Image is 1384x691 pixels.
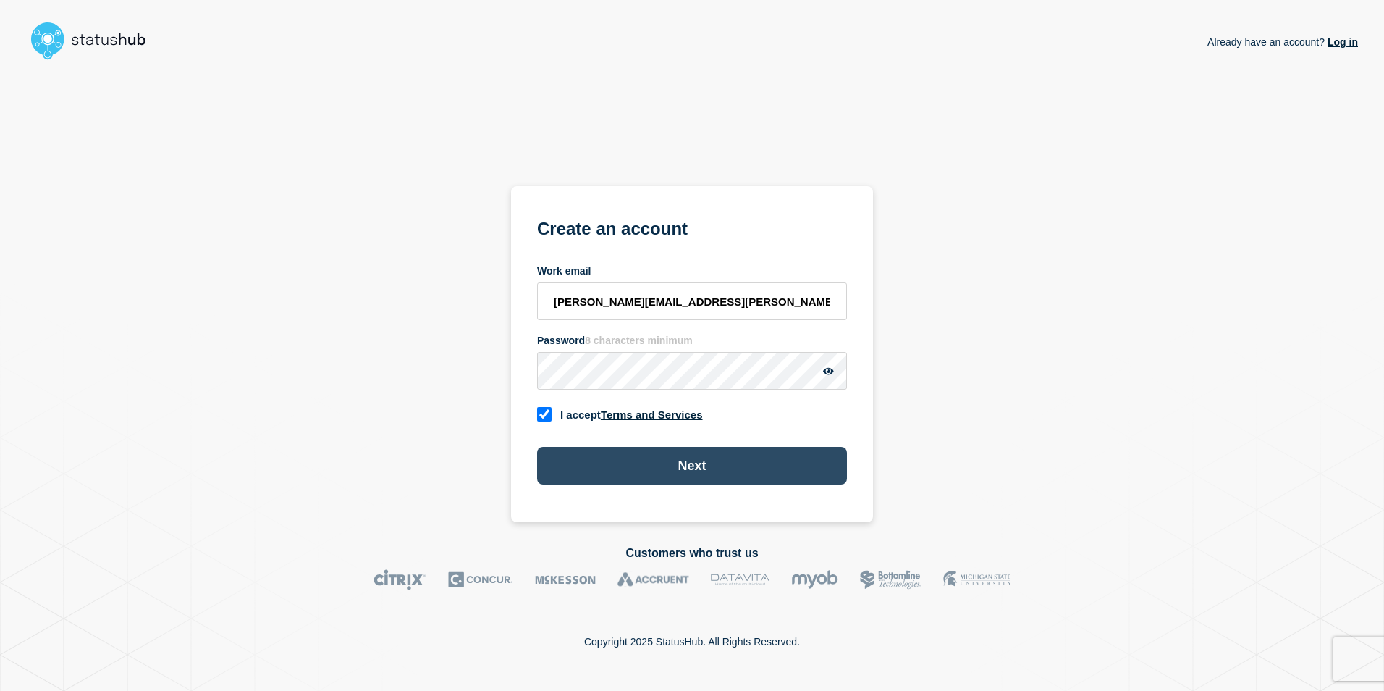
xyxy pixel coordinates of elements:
[860,569,921,590] img: Bottomline logo
[537,265,591,277] label: Work email
[584,636,800,648] p: Copyright 2025 StatusHub. All Rights Reserved.
[943,569,1010,590] img: MSU logo
[537,217,847,251] h1: Create an account
[537,447,847,485] button: Next
[560,409,703,422] label: I accept
[617,569,689,590] img: Accruent logo
[26,547,1358,560] h2: Customers who trust us
[537,335,693,346] label: Password
[448,569,513,590] img: Concur logo
[1325,36,1358,48] a: Log in
[535,569,596,590] img: McKesson logo
[374,569,426,590] img: Citrix logo
[601,409,703,421] a: Terms and Services
[791,569,838,590] img: myob logo
[585,335,693,346] span: 8 characters minimum
[711,569,769,590] img: DataVita logo
[26,17,164,64] img: StatusHub logo
[1207,25,1358,59] p: Already have an account?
